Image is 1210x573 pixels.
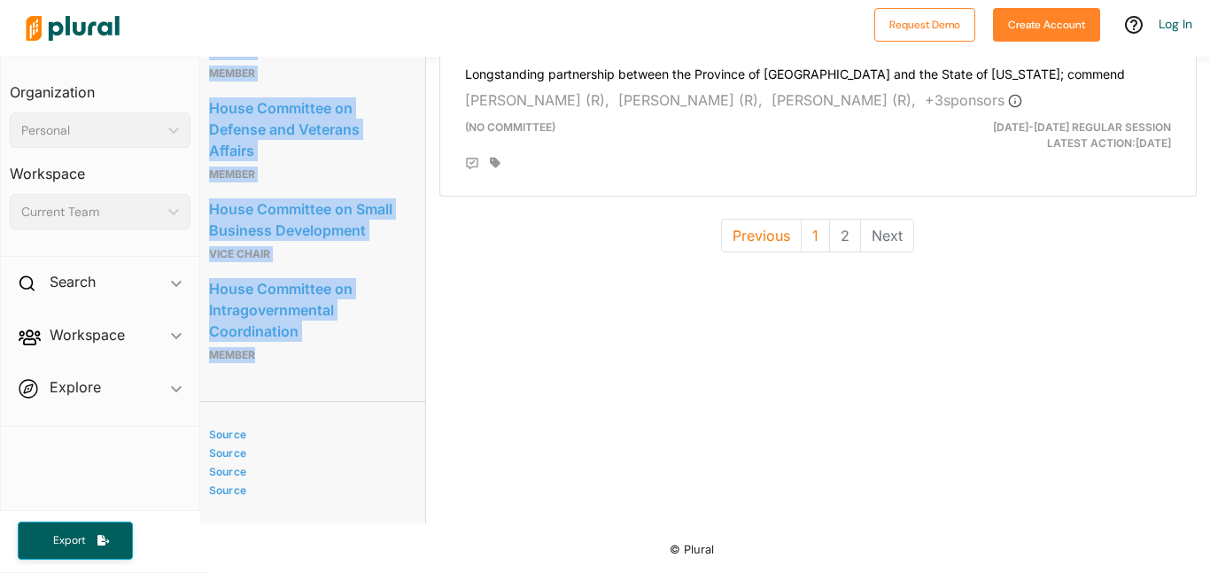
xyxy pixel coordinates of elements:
div: (no committee) [452,120,940,151]
a: Log In [1159,16,1192,32]
span: [PERSON_NAME] (R), [465,91,609,109]
small: © Plural [670,543,714,556]
a: House Committee on Intragovernmental Coordination [209,275,404,345]
span: [PERSON_NAME] (R), [618,91,763,109]
div: Personal [21,121,161,140]
span: [PERSON_NAME] (R), [772,91,916,109]
a: Create Account [993,14,1100,33]
a: Source [209,465,399,478]
span: [DATE]-[DATE] Regular Session [993,120,1171,134]
a: House Committee on Small Business Development [209,196,404,244]
button: Export [18,522,133,560]
a: Request Demo [874,14,975,33]
h4: Longstanding partnership between the Province of [GEOGRAPHIC_DATA] and the State of [US_STATE]; c... [465,58,1171,82]
div: Add Position Statement [465,157,479,171]
span: Export [41,533,97,548]
p: Member [209,345,404,366]
div: Add tags [490,157,500,169]
button: 1 [801,219,830,252]
p: Vice Chair [209,244,404,265]
h3: Organization [10,66,190,105]
h2: Search [50,272,96,291]
h3: Workspace [10,148,190,187]
a: House Committee on Defense and Veterans Affairs [209,95,404,164]
button: Create Account [993,8,1100,42]
p: Member [209,164,404,185]
div: Latest Action: [DATE] [940,120,1184,151]
button: Request Demo [874,8,975,42]
a: Source [209,428,399,441]
div: Current Team [21,203,161,221]
p: Member [209,63,404,84]
a: Source [209,446,399,460]
span: + 3 sponsor s [925,91,1022,109]
button: Previous [721,219,802,252]
a: Source [209,484,399,497]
